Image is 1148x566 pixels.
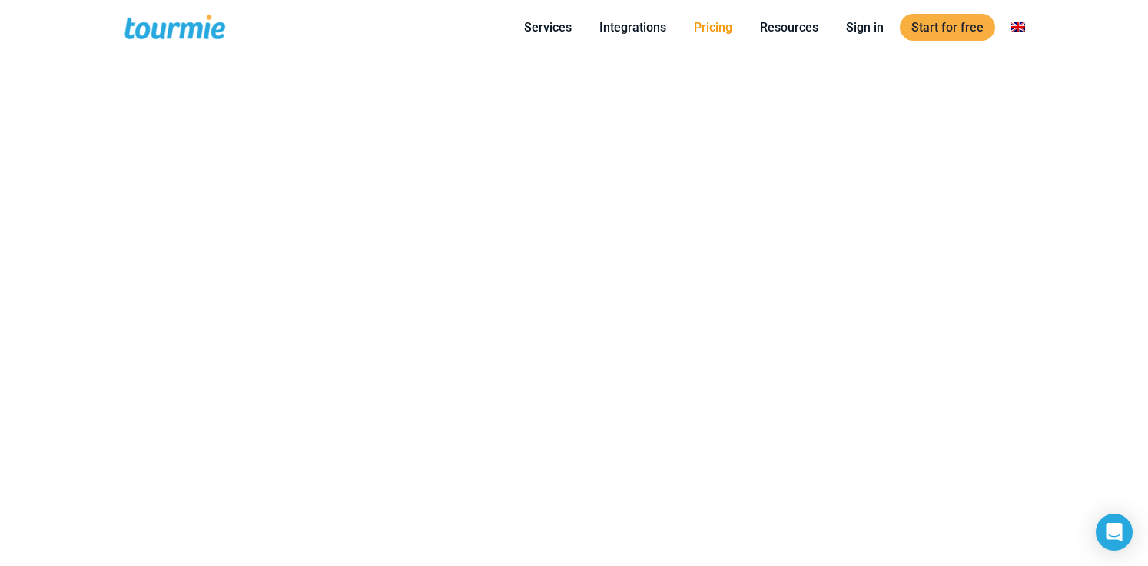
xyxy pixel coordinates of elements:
[748,18,830,37] a: Resources
[513,18,583,37] a: Services
[1096,514,1133,551] div: Open Intercom Messenger
[588,18,678,37] a: Integrations
[834,18,895,37] a: Sign in
[682,18,744,37] a: Pricing
[900,14,995,41] a: Start for free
